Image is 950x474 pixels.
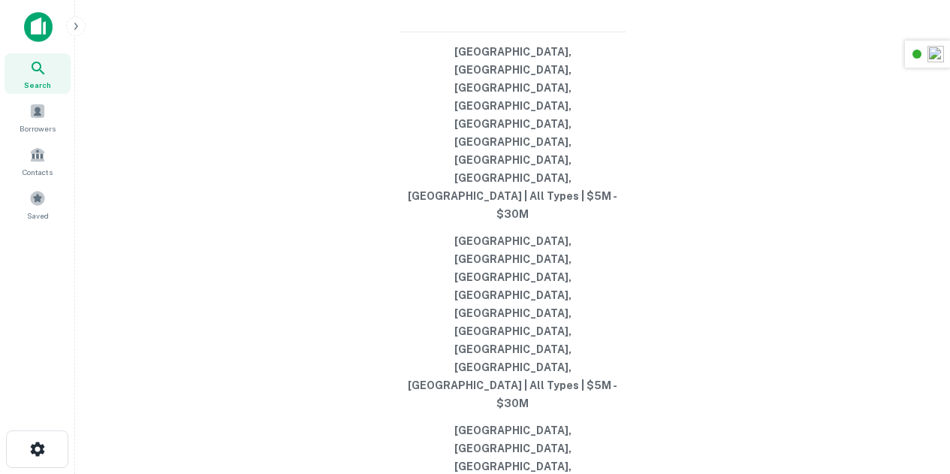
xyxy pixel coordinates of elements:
span: Search [24,79,51,91]
a: Saved [5,184,71,225]
span: Contacts [23,166,53,178]
button: [GEOGRAPHIC_DATA], [GEOGRAPHIC_DATA], [GEOGRAPHIC_DATA], [GEOGRAPHIC_DATA], [GEOGRAPHIC_DATA], [G... [400,38,626,228]
span: Borrowers [20,122,56,134]
a: Search [5,53,71,94]
button: [GEOGRAPHIC_DATA], [GEOGRAPHIC_DATA], [GEOGRAPHIC_DATA], [GEOGRAPHIC_DATA], [GEOGRAPHIC_DATA], [G... [400,228,626,417]
span: Saved [27,210,49,222]
iframe: Chat Widget [875,354,950,426]
img: capitalize-icon.png [24,12,53,42]
a: Contacts [5,140,71,181]
a: Borrowers [5,97,71,137]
